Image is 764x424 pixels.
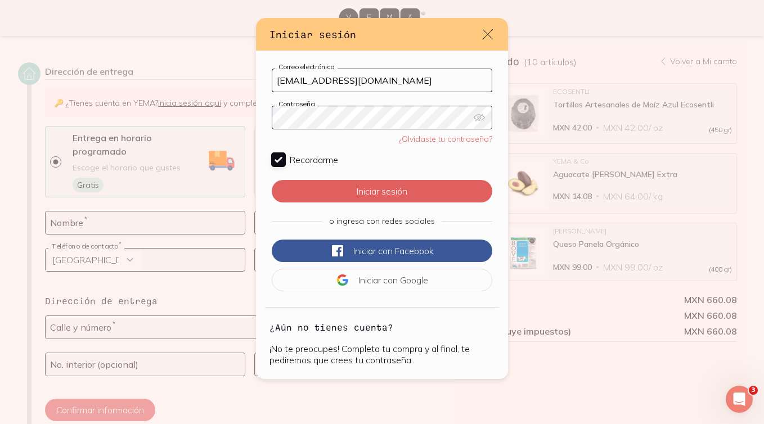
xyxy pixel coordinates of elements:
[290,154,338,165] span: Recordarme
[269,27,481,42] h3: Iniciar sesión
[726,386,753,413] iframe: Intercom live chat
[358,274,398,286] span: Iniciar con
[353,245,393,256] span: Iniciar con
[272,180,492,202] button: Iniciar sesión
[275,100,318,108] label: Contraseña
[272,153,285,166] input: Recordarme
[749,386,758,395] span: 3
[275,62,338,71] label: Correo electrónico
[269,343,495,366] p: ¡No te preocupes! Completa tu compra y al final, te pediremos que crees tu contraseña.
[399,134,492,144] a: ¿Olvidaste tu contraseña?
[272,240,492,262] button: Iniciar conFacebook
[269,321,495,334] p: ¿Aún no tienes cuenta?
[272,269,492,291] button: Iniciar conGoogle
[256,18,508,379] div: default
[329,216,435,226] span: o ingresa con redes sociales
